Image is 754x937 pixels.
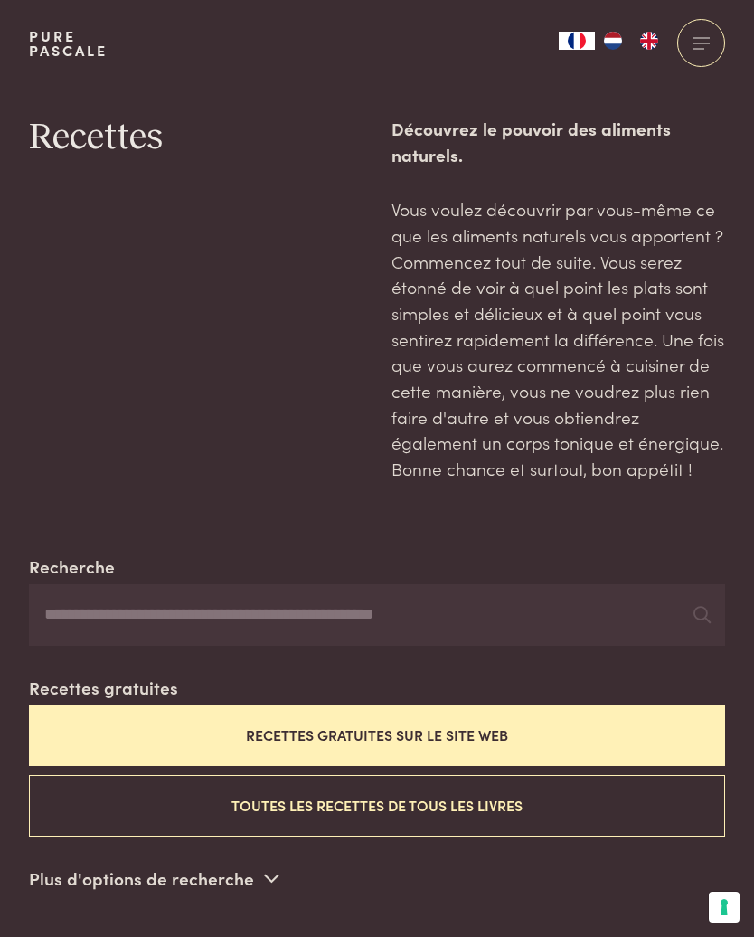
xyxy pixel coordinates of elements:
[29,675,178,701] label: Recettes gratuites
[29,775,725,836] button: Toutes les recettes de tous les livres
[29,29,108,58] a: PurePascale
[559,32,667,50] aside: Language selected: Français
[29,116,363,161] h1: Recettes
[559,32,595,50] div: Language
[29,705,725,766] button: Recettes gratuites sur le site web
[29,554,115,580] label: Recherche
[595,32,667,50] ul: Language list
[29,865,279,892] p: Plus d'options de recherche
[709,892,740,923] button: Vos préférences en matière de consentement pour les technologies de suivi
[559,32,595,50] a: FR
[631,32,667,50] a: EN
[391,196,725,482] p: Vous voulez découvrir par vous-même ce que les aliments naturels vous apportent ? Commencez tout ...
[595,32,631,50] a: NL
[391,116,671,166] strong: Découvrez le pouvoir des aliments naturels.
